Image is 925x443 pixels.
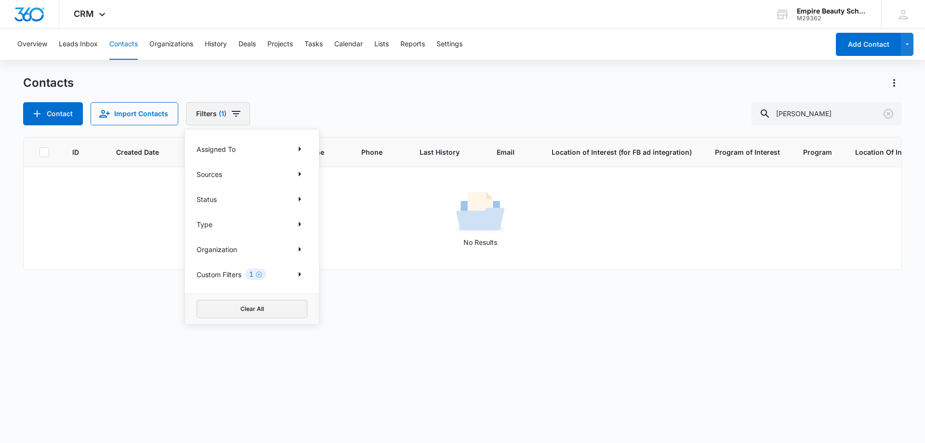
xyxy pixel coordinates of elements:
span: Email [497,147,515,157]
p: Custom Filters [197,269,241,280]
div: account name [797,7,867,15]
button: Add Contact [23,102,83,125]
button: Projects [267,29,293,60]
button: Show Custom Filters filters [292,267,307,282]
span: Program of Interest [715,147,780,157]
div: account id [797,15,867,22]
button: Clear [881,106,896,121]
span: Last History [420,147,460,157]
button: Actions [886,75,902,91]
button: Show Type filters [292,216,307,232]
button: Show Assigned To filters [292,141,307,157]
span: Phone [361,147,383,157]
span: (1) [219,110,226,117]
button: Clear All [197,300,307,318]
button: Contacts [109,29,138,60]
button: Lists [374,29,389,60]
p: Assigned To [197,144,236,154]
span: ID [72,147,79,157]
button: Leads Inbox [59,29,98,60]
p: Organization [197,244,237,255]
span: Program [803,147,832,157]
button: Reports [400,29,425,60]
button: Show Status filters [292,191,307,207]
p: Status [197,194,217,204]
button: Import Contacts [91,102,178,125]
span: Location of Interest (for FB ad integration) [552,147,692,157]
p: Sources [197,169,222,179]
button: History [205,29,227,60]
img: No Results [456,189,504,237]
span: CRM [74,9,94,19]
button: Overview [17,29,47,60]
button: Show Sources filters [292,166,307,182]
button: Add Contact [836,33,901,56]
span: Location Of Interest [855,147,921,157]
button: Clear [255,271,262,278]
button: Tasks [304,29,323,60]
div: 1 [245,268,266,280]
span: Created Date [116,147,159,157]
input: Search Contacts [752,102,902,125]
button: Settings [436,29,462,60]
p: Type [197,219,212,229]
h1: Contacts [23,76,74,90]
button: Show Organization filters [292,242,307,257]
button: Deals [238,29,256,60]
button: Calendar [334,29,363,60]
button: Filters [186,102,250,125]
button: Organizations [149,29,193,60]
